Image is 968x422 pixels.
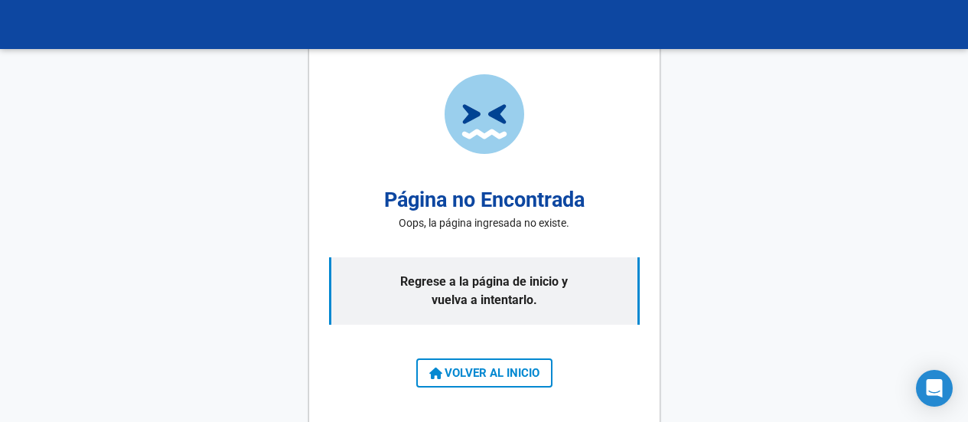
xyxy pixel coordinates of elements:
[416,358,552,388] button: VOLVER AL INICIO
[384,185,585,216] h2: Página no Encontrada
[445,74,524,154] img: page-not-found
[916,370,953,407] div: Open Intercom Messenger
[399,215,569,231] p: Oops, la página ingresada no existe.
[429,366,539,380] span: VOLVER AL INICIO
[329,257,640,325] p: Regrese a la página de inicio y vuelva a intentarlo.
